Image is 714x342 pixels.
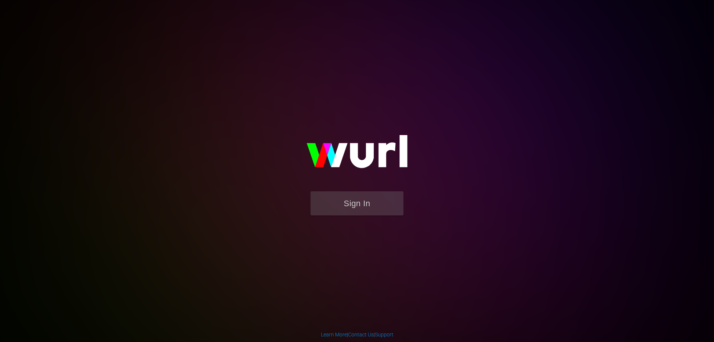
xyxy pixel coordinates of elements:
div: | | [321,331,393,338]
a: Contact Us [348,332,374,338]
img: wurl-logo-on-black-223613ac3d8ba8fe6dc639794a292ebdb59501304c7dfd60c99c58986ef67473.svg [283,119,431,191]
button: Sign In [311,191,403,215]
a: Support [375,332,393,338]
a: Learn More [321,332,347,338]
